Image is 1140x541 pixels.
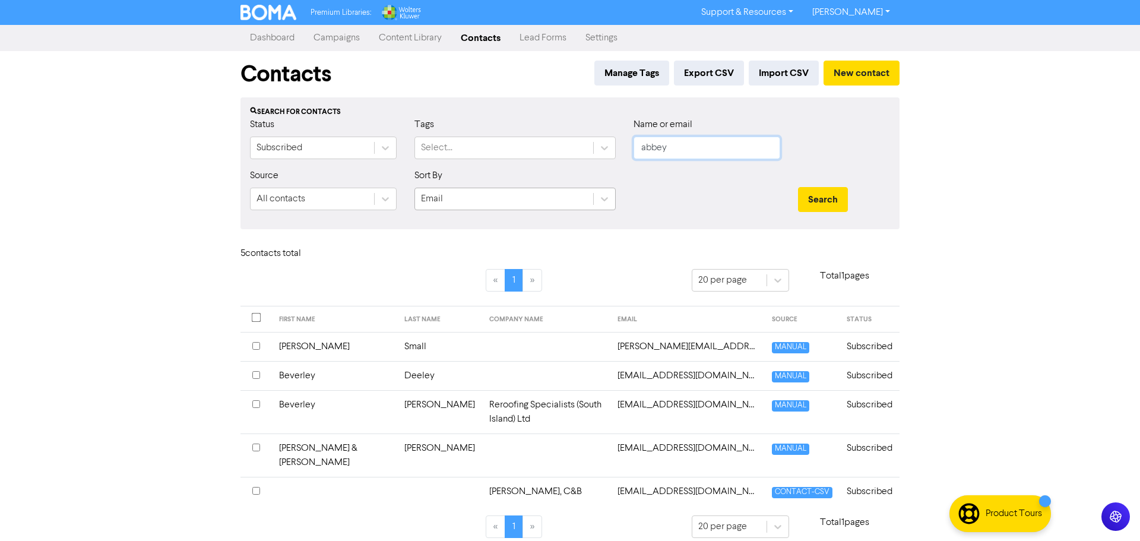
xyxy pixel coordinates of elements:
[772,371,809,382] span: MANUAL
[840,306,900,333] th: STATUS
[250,118,274,132] label: Status
[674,61,744,86] button: Export CSV
[789,269,900,283] p: Total 1 pages
[798,187,848,212] button: Search
[698,520,747,534] div: 20 per page
[772,444,809,455] span: MANUAL
[803,3,900,22] a: [PERSON_NAME]
[250,169,278,183] label: Source
[250,107,890,118] div: Search for contacts
[414,118,434,132] label: Tags
[482,306,610,333] th: COMPANY NAME
[256,141,302,155] div: Subscribed
[772,342,809,353] span: MANUAL
[789,515,900,530] p: Total 1 pages
[840,434,900,477] td: Subscribed
[610,477,765,506] td: ronandbevbuxton@gmail.com
[369,26,451,50] a: Content Library
[421,141,452,155] div: Select...
[272,390,397,434] td: Beverley
[397,390,482,434] td: [PERSON_NAME]
[397,332,482,361] td: Small
[240,61,331,88] h1: Contacts
[749,61,819,86] button: Import CSV
[505,269,523,292] a: Page 1 is your current page
[505,515,523,538] a: Page 1 is your current page
[397,306,482,333] th: LAST NAME
[414,169,442,183] label: Sort By
[272,361,397,390] td: Beverley
[272,332,397,361] td: [PERSON_NAME]
[840,390,900,434] td: Subscribed
[692,3,803,22] a: Support & Resources
[772,400,809,412] span: MANUAL
[256,192,305,206] div: All contacts
[451,26,510,50] a: Contacts
[240,26,304,50] a: Dashboard
[610,434,765,477] td: pbgillespie@scorch.co.nz
[482,390,610,434] td: Reroofing Specialists (South Island) Ltd
[610,332,765,361] td: bevan.r.small@gmail.com
[772,487,832,498] span: CONTACT-CSV
[397,434,482,477] td: [PERSON_NAME]
[311,9,371,17] span: Premium Libraries:
[510,26,576,50] a: Lead Forms
[840,361,900,390] td: Subscribed
[272,306,397,333] th: FIRST NAME
[594,61,669,86] button: Manage Tags
[1081,484,1140,541] iframe: Chat Widget
[482,477,610,506] td: [PERSON_NAME], C&B
[397,361,482,390] td: Deeley
[304,26,369,50] a: Campaigns
[840,332,900,361] td: Subscribed
[381,5,421,20] img: Wolters Kluwer
[610,361,765,390] td: mdeeley@xtra.co.nz
[576,26,627,50] a: Settings
[421,192,443,206] div: Email
[824,61,900,86] button: New contact
[610,390,765,434] td: office@reroofingspecialist.co.nz
[698,273,747,287] div: 20 per page
[610,306,765,333] th: EMAIL
[240,5,296,20] img: BOMA Logo
[272,434,397,477] td: [PERSON_NAME] & [PERSON_NAME]
[634,118,692,132] label: Name or email
[240,248,335,260] h6: 5 contact s total
[765,306,840,333] th: SOURCE
[840,477,900,506] td: Subscribed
